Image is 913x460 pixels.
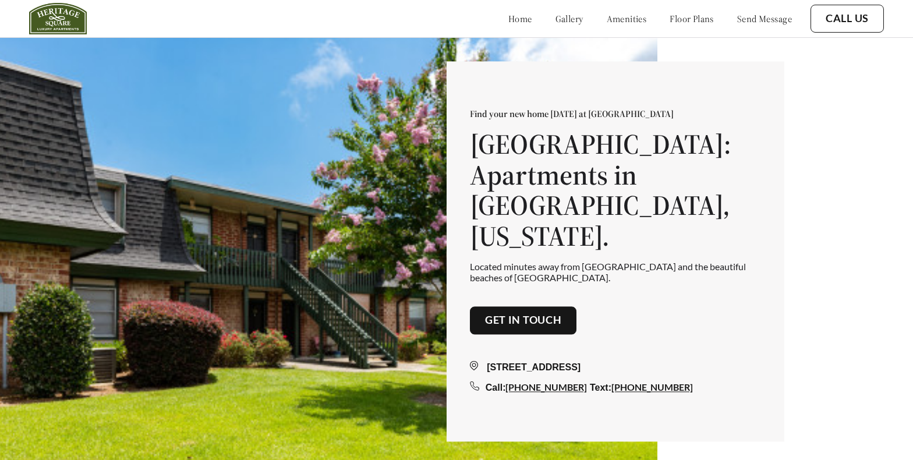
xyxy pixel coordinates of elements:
[826,12,869,25] a: Call Us
[607,13,647,24] a: amenities
[611,381,693,392] a: [PHONE_NUMBER]
[811,5,884,33] button: Call Us
[508,13,532,24] a: home
[670,13,714,24] a: floor plans
[470,307,577,335] button: Get in touch
[486,383,506,392] span: Call:
[590,383,611,392] span: Text:
[470,108,761,119] p: Find your new home [DATE] at [GEOGRAPHIC_DATA]
[470,129,761,252] h1: [GEOGRAPHIC_DATA]: Apartments in [GEOGRAPHIC_DATA], [US_STATE].
[505,381,587,392] a: [PHONE_NUMBER]
[29,3,87,34] img: heritage_square_logo.jpg
[485,314,562,327] a: Get in touch
[555,13,583,24] a: gallery
[470,261,761,283] p: Located minutes away from [GEOGRAPHIC_DATA] and the beautiful beaches of [GEOGRAPHIC_DATA].
[737,13,792,24] a: send message
[470,360,761,374] div: [STREET_ADDRESS]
